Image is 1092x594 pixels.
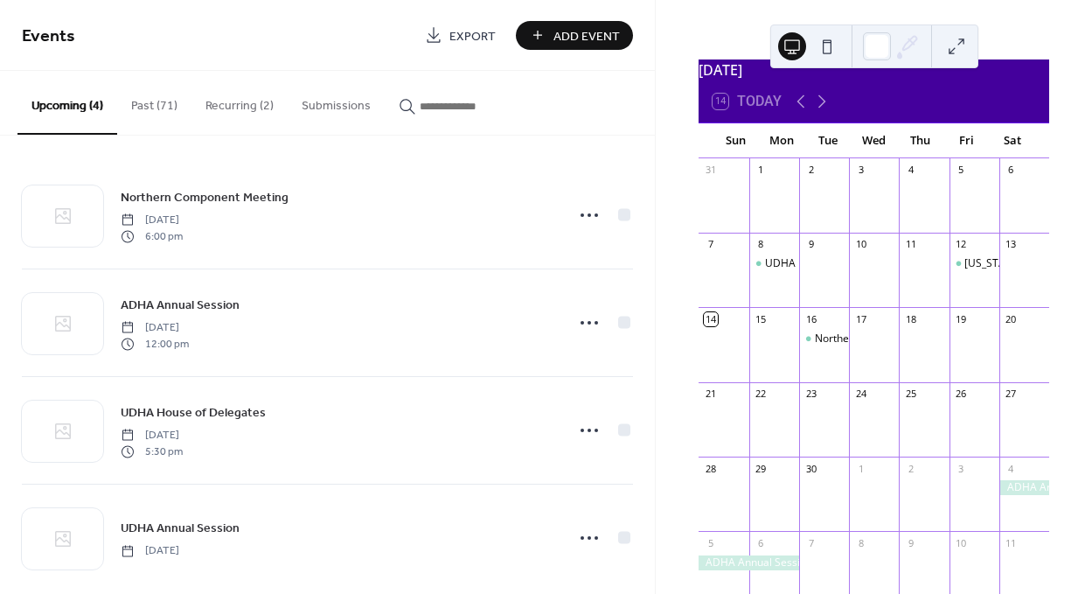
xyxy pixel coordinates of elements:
div: 24 [854,388,867,401]
div: 19 [955,312,968,325]
div: Sun [713,123,759,158]
a: Northern Component Meeting [121,187,289,207]
div: 11 [904,238,917,251]
div: UDHA Board of Trustees Meeting [765,256,929,271]
div: 2 [804,164,817,177]
div: 21 [704,388,717,401]
div: 8 [854,536,867,549]
span: UDHA House of Delegates [121,404,266,423]
div: 4 [904,164,917,177]
div: 26 [955,388,968,401]
span: 5:30 pm [121,444,183,459]
div: 6 [1005,164,1018,177]
div: 3 [854,164,867,177]
div: 25 [904,388,917,401]
div: [DATE] [699,59,1049,80]
div: Sat [989,123,1035,158]
div: 6 [755,536,768,549]
div: 9 [904,536,917,549]
div: 4 [1005,462,1018,475]
div: 30 [804,462,817,475]
div: ADHA Annual Session [699,556,798,570]
div: 13 [1005,238,1018,251]
a: UDHA House of Delegates [121,402,266,423]
div: 28 [704,462,717,475]
div: Wed [851,123,897,158]
div: 1 [755,164,768,177]
span: UDHA Annual Session [121,520,240,538]
span: Add Event [553,27,620,45]
div: UDHA Board of Trustees Meeting [749,256,799,271]
div: 16 [804,312,817,325]
div: 17 [854,312,867,325]
div: 10 [854,238,867,251]
button: Add Event [516,21,633,50]
div: 5 [955,164,968,177]
div: 29 [755,462,768,475]
div: Fri [943,123,990,158]
span: [DATE] [121,320,189,336]
span: Northern Component Meeting [121,189,289,207]
a: UDHA Annual Session [121,518,240,538]
div: Tue [805,123,852,158]
a: ADHA Annual Session [121,295,240,315]
div: 3 [955,462,968,475]
div: Northern Component Meeting [815,332,962,346]
div: 2 [904,462,917,475]
div: Mon [759,123,805,158]
div: 8 [755,238,768,251]
div: ADHA Annual Session [999,480,1049,495]
button: Past (71) [117,71,191,133]
div: 12 [955,238,968,251]
div: Northern Component Meeting [799,332,849,346]
div: 20 [1005,312,1018,325]
span: [DATE] [121,213,183,228]
div: 7 [804,536,817,549]
div: 5 [704,536,717,549]
span: Events [22,19,75,53]
span: 6:00 pm [121,228,183,244]
span: [DATE] [121,428,183,444]
div: 27 [1005,388,1018,401]
div: 9 [804,238,817,251]
span: Export [449,27,496,45]
a: Export [412,21,509,50]
span: 12:00 pm [121,336,189,352]
div: 31 [704,164,717,177]
div: 23 [804,388,817,401]
button: Submissions [288,71,385,133]
div: 10 [955,536,968,549]
button: Recurring (2) [191,71,288,133]
div: 18 [904,312,917,325]
div: Thu [897,123,943,158]
div: 1 [854,462,867,475]
div: Utah Oral Health Coalition [949,256,999,271]
span: ADHA Annual Session [121,297,240,315]
button: Upcoming (4) [17,71,117,135]
div: 22 [755,388,768,401]
div: 7 [704,238,717,251]
div: 11 [1005,536,1018,549]
div: 14 [704,312,717,325]
span: [DATE] [121,543,179,559]
div: 15 [755,312,768,325]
